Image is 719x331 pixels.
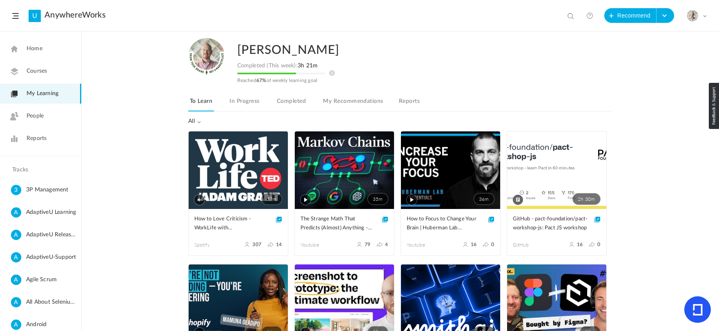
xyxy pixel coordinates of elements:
[26,275,78,285] span: Agile Scrum
[474,193,494,205] span: 36m
[407,241,451,249] span: Youtube
[513,241,557,249] span: GitHub
[194,215,282,233] a: How to Love Criticism - WorkLife with [PERSON_NAME]
[513,215,601,233] a: GitHub - pact-foundation/pact-workshop-js: Pact JS workshop
[491,242,494,247] span: 0
[252,242,261,247] span: 307
[27,134,47,143] span: Reports
[228,96,261,111] a: In Progress
[11,252,21,263] cite: A
[295,131,394,209] a: 35m
[365,242,370,247] span: 79
[194,215,270,233] span: How to Love Criticism - WorkLife with [PERSON_NAME]
[597,242,600,247] span: 0
[261,193,282,205] span: 37m
[188,118,201,125] span: All
[29,10,41,22] a: U
[513,215,588,233] span: GitHub - pact-foundation/pact-workshop-js: Pact JS workshop
[407,215,494,233] a: How to Focus to Change Your Brain | Huberman Lab Essentials
[194,241,238,249] span: Spotify
[27,89,58,98] span: My Learning
[11,275,21,286] cite: A
[298,63,318,69] span: 3h 21m
[11,297,21,308] cite: A
[11,320,21,331] cite: A
[26,185,78,195] span: 3P Management
[189,131,288,209] a: 37m
[275,96,307,111] a: Completed
[301,215,376,233] span: The Strange Math That Predicts (Almost) Anything - Markov Chains
[26,252,78,262] span: AdaptiveU-Support
[27,112,44,120] span: People
[12,167,67,173] h4: Tracks
[471,242,476,247] span: 16
[188,96,214,111] a: To Learn
[687,10,698,22] img: julia-s-version-gybnm-profile-picture-frame-2024-template-16.png
[188,38,225,75] img: julia-s-version-gybnm-profile-picture-frame-2024-template-16.png
[301,215,388,233] a: The Strange Math That Predicts (Almost) Anything - Markov Chains
[11,207,21,218] cite: A
[27,44,42,53] span: Home
[577,242,583,247] span: 16
[26,207,78,218] span: AdaptiveU Learning
[256,78,267,83] span: 67%
[237,62,433,69] div: Completed (This week):
[27,67,47,76] span: Courses
[301,241,345,249] span: Youtube
[709,83,719,129] img: loop_feedback_btn.png
[237,38,577,62] h2: [PERSON_NAME]
[237,78,433,83] p: Reached of weekly learning goal
[321,96,385,111] a: My Recommendations
[329,70,335,76] img: info icon
[26,230,78,240] span: AdaptiveU Release Details
[407,215,482,233] span: How to Focus to Change Your Brain | Huberman Lab Essentials
[11,185,21,196] cite: 3
[401,131,500,209] a: 36m
[572,193,600,205] span: 2h 30m
[604,8,657,23] button: Recommend
[397,96,421,111] a: Reports
[26,320,78,330] span: Android
[276,242,282,247] span: 14
[367,193,388,205] span: 35m
[507,131,606,209] a: 2h 30m
[385,242,388,247] span: 4
[26,297,78,307] span: All About Selenium Testing
[11,230,21,241] cite: A
[45,10,106,20] a: AnywhereWorks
